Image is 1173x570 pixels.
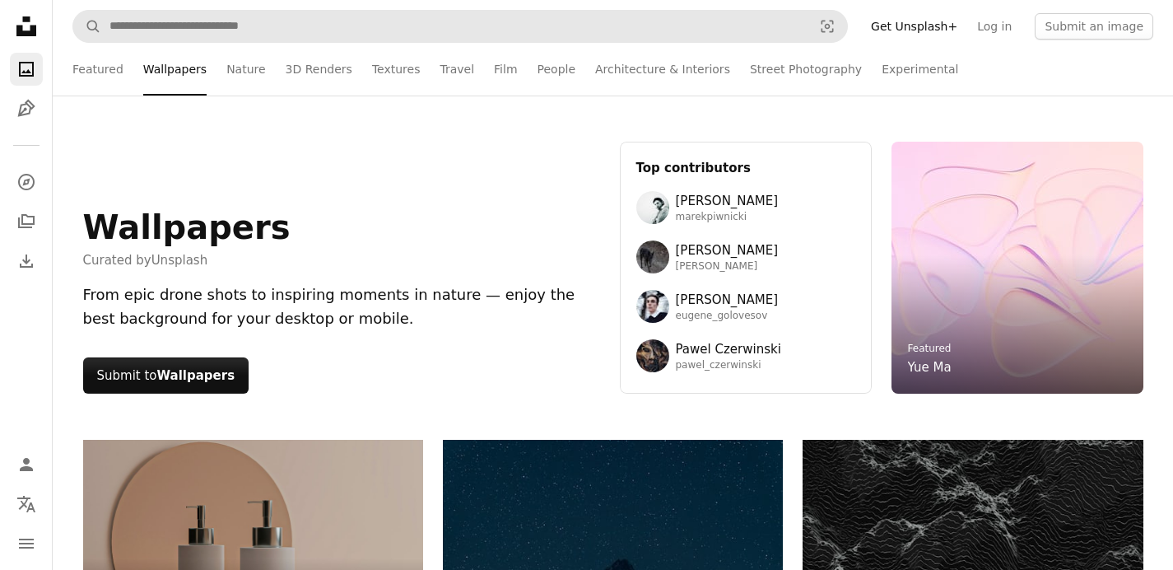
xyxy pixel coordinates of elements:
a: Avatar of user Wolfgang Hasselmann[PERSON_NAME][PERSON_NAME] [636,241,855,273]
a: People [538,43,576,96]
img: Avatar of user Marek Piwnicki [636,191,669,224]
a: Illustrations [10,92,43,125]
a: Experimental [882,43,958,96]
button: Menu [10,527,43,560]
a: Snowy mountain peak under a starry night sky [443,546,783,561]
span: [PERSON_NAME] [676,241,779,260]
button: Search Unsplash [73,11,101,42]
span: Pawel Czerwinski [676,339,781,359]
a: Abstract dark landscape with textured mountain peaks. [803,528,1143,543]
a: 3D Renders [286,43,352,96]
span: [PERSON_NAME] [676,290,779,310]
a: Download History [10,245,43,278]
a: Nature [226,43,265,96]
a: Textures [372,43,421,96]
strong: Wallpapers [157,368,235,383]
button: Visual search [808,11,847,42]
form: Find visuals sitewide [72,10,848,43]
a: Architecture & Interiors [595,43,730,96]
a: Featured [908,343,952,354]
h3: Top contributors [636,158,855,178]
img: Avatar of user Pawel Czerwinski [636,339,669,372]
a: Avatar of user Pawel CzerwinskiPawel Czerwinskipawel_czerwinski [636,339,855,372]
a: Film [494,43,517,96]
a: Get Unsplash+ [861,13,967,40]
a: Avatar of user Eugene Golovesov[PERSON_NAME]eugene_golovesov [636,290,855,323]
img: Avatar of user Eugene Golovesov [636,290,669,323]
span: marekpiwnicki [676,211,779,224]
span: eugene_golovesov [676,310,779,323]
a: Collections [10,205,43,238]
a: Featured [72,43,123,96]
span: [PERSON_NAME] [676,260,779,273]
a: Log in / Sign up [10,448,43,481]
span: pawel_czerwinski [676,359,781,372]
a: Avatar of user Marek Piwnicki[PERSON_NAME]marekpiwnicki [636,191,855,224]
img: Avatar of user Wolfgang Hasselmann [636,241,669,273]
a: Photos [10,53,43,86]
span: Curated by [83,250,291,270]
button: Language [10,488,43,521]
a: Log in [967,13,1022,40]
a: Travel [440,43,474,96]
a: Home — Unsplash [10,10,43,46]
span: [PERSON_NAME] [676,191,779,211]
button: Submit toWallpapers [83,357,249,394]
a: Explore [10,166,43,199]
a: Street Photography [750,43,862,96]
h1: Wallpapers [83,208,291,247]
button: Submit an image [1035,13,1153,40]
a: Yue Ma [908,357,952,377]
a: Unsplash [151,253,208,268]
div: From epic drone shots to inspiring moments in nature — enjoy the best background for your desktop... [83,283,600,331]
